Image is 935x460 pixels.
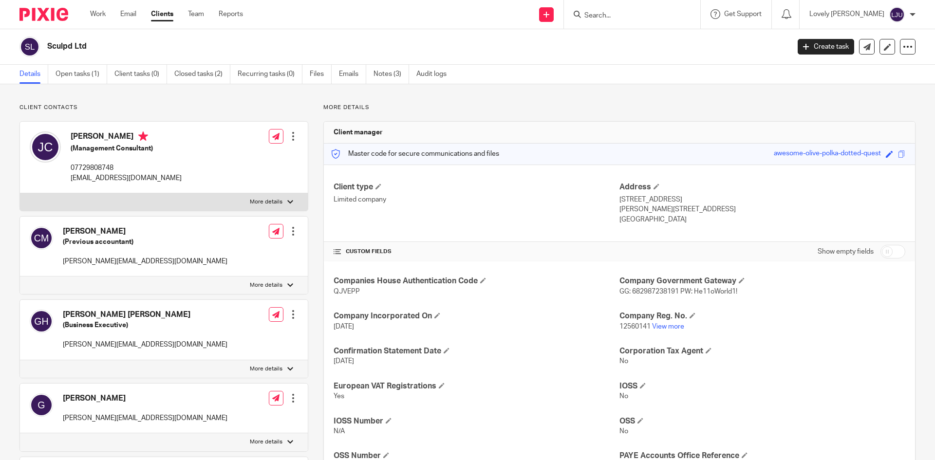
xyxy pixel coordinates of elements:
[439,383,445,388] span: Edit European VAT Registrations
[619,215,905,224] p: [GEOGRAPHIC_DATA]
[619,311,905,321] h4: Company Reg. No.
[334,276,619,286] h4: Companies House Authentication Code
[30,310,53,333] img: svg%3E
[654,184,659,189] span: Edit Address
[71,173,182,183] p: [EMAIL_ADDRESS][DOMAIN_NAME]
[640,383,646,388] span: Edit IOSS
[30,226,53,250] img: svg%3E
[174,65,230,84] a: Closed tasks (2)
[798,39,854,55] a: Create task
[818,247,874,257] label: Show empty fields
[250,281,282,289] p: More details
[19,8,68,21] img: Pixie
[19,37,40,57] img: svg%3E
[724,11,762,18] span: Get Support
[71,163,182,173] p: 07729808748
[619,416,905,426] h4: OSS
[889,7,905,22] img: svg%3E
[334,346,619,356] h4: Confirmation Statement Date
[331,149,499,159] p: Master code for secure communications and files
[63,237,227,247] h5: (Previous accountant)
[310,65,332,84] a: Files
[250,198,282,206] p: More details
[619,288,737,295] span: GG: 682987238191 PW: He11oWorld1!
[619,182,905,192] h4: Address
[619,323,651,330] span: 12560141
[444,348,449,353] span: Edit Confirmation Statement Date
[637,418,643,423] span: Edit OSS
[374,65,409,84] a: Notes (3)
[739,277,745,283] span: Edit Company Government Gateway
[19,104,308,111] p: Client contacts
[652,323,684,330] a: View more
[375,184,381,189] span: Change Client type
[63,310,227,320] h4: [PERSON_NAME] [PERSON_NAME]
[619,358,628,365] span: No
[619,276,905,286] h4: Company Government Gateway
[219,9,243,19] a: Reports
[334,358,354,365] span: [DATE]
[90,9,106,19] a: Work
[619,381,905,391] h4: IOSS
[188,9,204,19] a: Team
[898,150,905,158] span: Copy to clipboard
[30,393,53,417] img: svg%3E
[334,428,345,435] span: N/A
[434,313,440,318] span: Edit Company Incorporated On
[334,128,383,137] h3: Client manager
[334,323,354,330] span: [DATE]
[250,365,282,373] p: More details
[114,65,167,84] a: Client tasks (0)
[334,182,619,192] h4: Client type
[19,65,48,84] a: Details
[706,348,711,353] span: Edit Corporation Tax Agent
[742,452,748,458] span: Edit PAYE Accounts Office Reference
[809,9,884,19] p: Lovely [PERSON_NAME]
[250,438,282,446] p: More details
[238,65,302,84] a: Recurring tasks (0)
[138,131,148,141] i: Primary
[383,452,389,458] span: Edit OSS Number
[416,65,454,84] a: Audit logs
[480,277,486,283] span: Edit Companies House Authentication Code
[619,393,628,400] span: No
[859,39,875,55] a: Send new email
[63,413,227,423] p: [PERSON_NAME][EMAIL_ADDRESS][DOMAIN_NAME]
[583,12,671,20] input: Search
[71,144,182,153] h5: (Management Consultant)
[334,288,360,295] span: QJVEPP
[619,346,905,356] h4: Corporation Tax Agent
[879,39,895,55] a: Edit client
[619,195,905,204] p: [STREET_ADDRESS]
[886,150,893,158] span: Edit code
[323,104,916,111] p: More details
[63,393,227,404] h4: [PERSON_NAME]
[63,320,227,330] h5: (Business Executive)
[619,428,628,435] span: No
[151,9,173,19] a: Clients
[334,195,619,204] p: Limited company
[63,257,227,266] p: [PERSON_NAME][EMAIL_ADDRESS][DOMAIN_NAME]
[334,381,619,391] h4: European VAT Registrations
[56,65,107,84] a: Open tasks (1)
[71,131,182,144] h4: [PERSON_NAME]
[30,131,61,163] img: svg%3E
[386,418,392,423] span: Edit IOSS Number
[334,416,619,426] h4: IOSS Number
[47,41,636,52] h2: Sculpd Ltd
[120,9,136,19] a: Email
[619,204,905,214] p: [PERSON_NAME][STREET_ADDRESS]
[334,393,344,400] span: Yes
[63,226,227,237] h4: [PERSON_NAME]
[334,311,619,321] h4: Company Incorporated On
[339,65,366,84] a: Emails
[63,340,227,350] p: [PERSON_NAME][EMAIL_ADDRESS][DOMAIN_NAME]
[334,248,619,256] h4: CUSTOM FIELDS
[774,148,881,160] div: awesome-olive-polka-dotted-quest
[690,313,695,318] span: Edit Company Reg. No.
